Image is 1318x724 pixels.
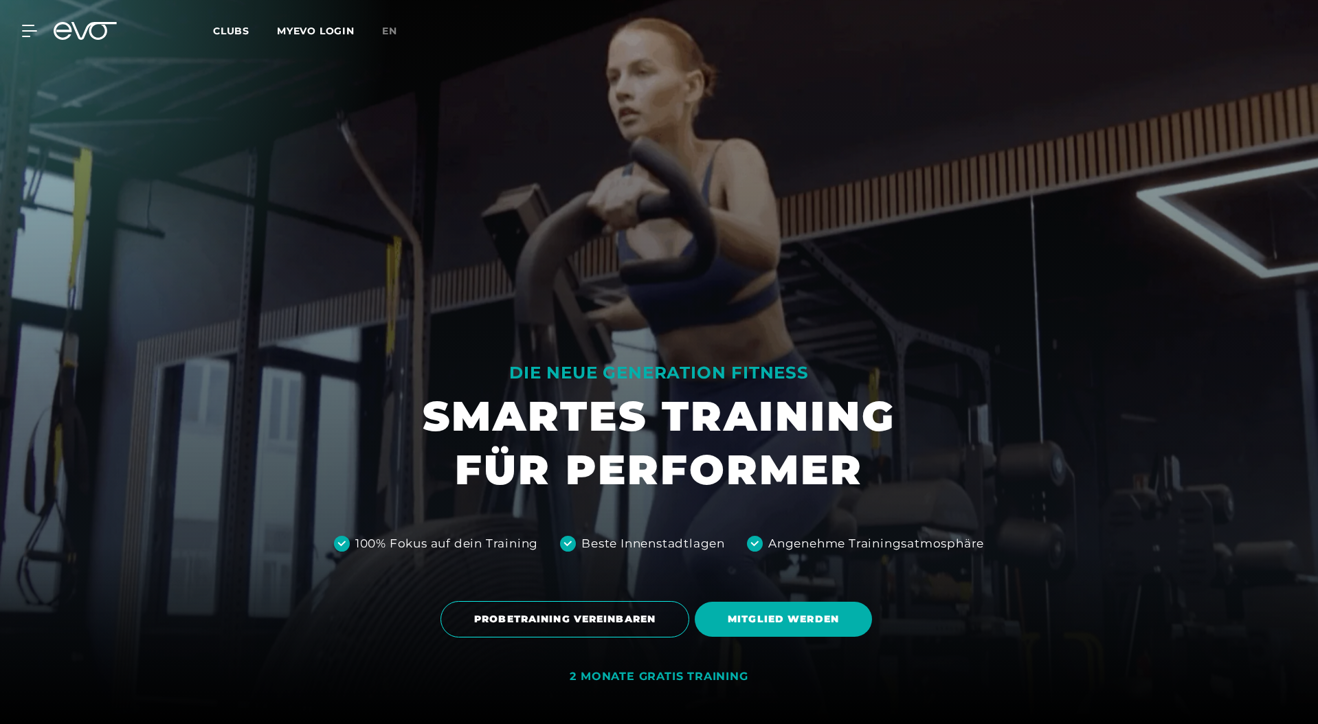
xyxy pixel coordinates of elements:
a: MYEVO LOGIN [277,25,355,37]
span: MITGLIED WERDEN [728,612,839,626]
a: PROBETRAINING VEREINBAREN [440,591,695,648]
h1: SMARTES TRAINING FÜR PERFORMER [423,389,895,497]
div: DIE NEUE GENERATION FITNESS [423,362,895,384]
span: PROBETRAINING VEREINBAREN [474,612,656,626]
div: Angenehme Trainingsatmosphäre [768,535,984,553]
div: 2 MONATE GRATIS TRAINING [570,670,748,684]
span: Clubs [213,25,249,37]
div: Beste Innenstadtlagen [581,535,725,553]
div: 100% Fokus auf dein Training [355,535,538,553]
a: Clubs [213,24,277,37]
span: en [382,25,397,37]
a: MITGLIED WERDEN [695,591,878,647]
a: en [382,23,414,39]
